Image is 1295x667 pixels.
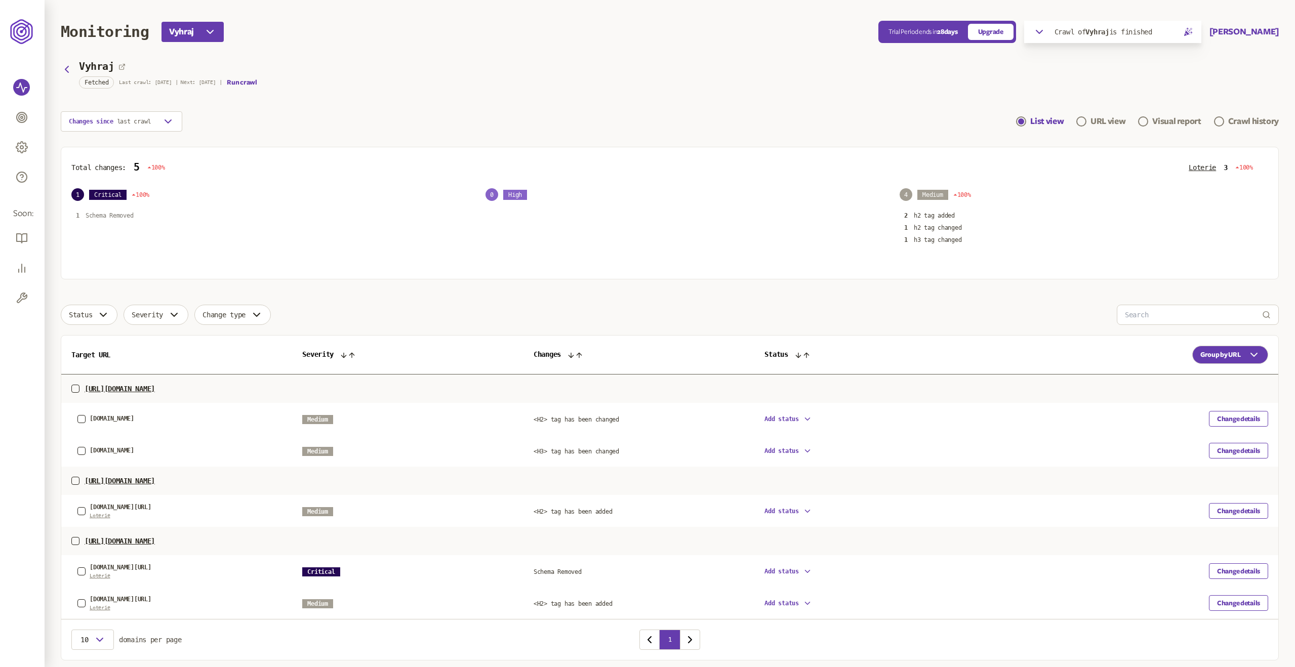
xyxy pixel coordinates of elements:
span: Schema Removed [534,568,582,575]
button: [DOMAIN_NAME][URL] [90,596,151,603]
span: 100% [147,163,165,172]
button: Group by URL [1192,346,1268,364]
button: Change details [1209,563,1268,579]
p: 5 [134,161,140,173]
span: 28 days [937,28,957,35]
span: Add status [764,447,799,454]
a: <H3> tag has been changed [534,446,619,455]
button: 1 [660,630,680,650]
span: Loterie [90,605,151,611]
span: Medium [302,447,333,456]
a: Crawl history [1214,115,1279,128]
span: Critical [302,567,340,576]
button: Change details [1209,443,1268,458]
button: Changes since last crawl [61,111,182,132]
p: Total changes: [71,163,126,172]
button: Add status [764,446,812,455]
button: 1Schema Removed [71,211,138,220]
div: Crawl history [1228,115,1279,128]
button: Change type [194,305,271,325]
div: Visual report [1152,115,1201,128]
button: Add status [764,507,812,516]
button: [DOMAIN_NAME] [90,447,134,454]
span: Loterie [90,513,151,519]
span: Fetched [85,78,108,87]
span: Medium [302,599,333,608]
button: [DOMAIN_NAME] [90,415,134,422]
span: Add status [764,508,799,515]
th: Severity [292,336,523,374]
p: Trial Period ends in [888,28,958,36]
button: Vyhraj [161,22,224,42]
a: List view [1016,115,1064,128]
button: Add status [764,567,812,576]
span: 0 [485,188,498,201]
button: [DOMAIN_NAME][URL] [90,564,151,571]
p: Crawl of is [1055,28,1152,36]
span: <H2> tag has been added [534,508,612,515]
a: [DOMAIN_NAME][URL]Loterie [77,564,151,579]
span: Vyhraj [1085,28,1109,36]
p: 3 [1224,163,1228,172]
button: Change details [1209,411,1268,427]
div: List view [1030,115,1064,128]
a: [DOMAIN_NAME] [77,447,134,455]
th: Target URL [61,336,292,374]
span: 100% [953,191,971,199]
span: 1 [76,212,79,219]
span: <H3> tag has been changed [534,448,619,455]
span: 4 [900,188,912,201]
span: 1 [904,224,908,231]
span: Critical [89,190,127,200]
span: 2 [904,212,908,219]
button: Crawl ofVyhrajis finished [1024,21,1201,43]
span: 100% [1235,163,1253,172]
button: [DOMAIN_NAME][URL] [90,504,151,511]
span: Add status [764,415,799,423]
a: [DOMAIN_NAME][URL]Loterie [77,596,151,611]
span: Medium [302,507,333,516]
input: Search [1125,305,1262,324]
span: Add status [764,600,799,607]
button: 2h2 tag added [900,211,959,220]
span: finished [1121,28,1152,36]
span: Vyhraj [169,26,194,38]
a: <H2> tag has been added [534,598,612,608]
a: URL view [1076,115,1125,128]
a: <H2> tag has been added [534,506,612,516]
button: Add status [764,599,812,608]
span: High [503,190,527,200]
span: Medium [302,415,333,424]
span: Group by URL [1200,351,1241,359]
span: 1 [904,236,908,243]
span: Soon: [13,208,31,220]
button: 1h2 tag changed [900,223,966,232]
span: 100% [132,191,149,199]
a: [DOMAIN_NAME] [77,415,134,423]
button: Run crawl [227,78,257,87]
span: Status [69,311,92,319]
a: <H2> tag has been changed [534,414,619,424]
button: Change details [1209,595,1268,611]
div: URL view [1090,115,1125,128]
p: h2 tag changed [914,224,962,232]
span: <H2> tag has been added [534,600,612,607]
button: 10 [71,630,114,650]
p: Changes since [69,117,151,126]
div: Navigation [1016,111,1279,132]
p: h3 tag changed [914,236,962,244]
p: [URL][DOMAIN_NAME] [85,385,155,393]
button: Change details [1209,503,1268,519]
span: Change type [203,311,246,319]
button: Severity [124,305,188,325]
span: Add status [764,568,799,575]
